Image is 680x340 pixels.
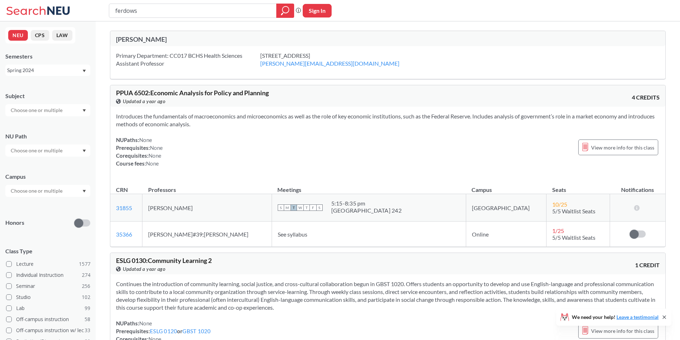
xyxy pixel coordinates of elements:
svg: Dropdown arrow [82,190,86,193]
td: Online [466,222,546,247]
span: 99 [85,304,90,312]
th: Campus [466,179,546,194]
span: View more info for this class [591,326,654,335]
a: ESLG 0120 [150,328,177,334]
div: 5:15 - 8:35 pm [331,200,402,207]
label: Studio [6,293,90,302]
span: Continues the introduction of community learning, social justice, and cross-cultural collaboratio... [116,280,655,311]
span: 33 [85,326,90,334]
a: [PERSON_NAME][EMAIL_ADDRESS][DOMAIN_NAME] [260,60,399,67]
button: NEU [8,30,28,41]
th: Notifications [610,179,666,194]
span: 10 / 25 [552,201,567,208]
label: Lecture [6,259,90,269]
span: PPUA 6502 : Economic Analysis for Policy and Planning [116,89,269,97]
span: S [316,204,323,211]
span: 1577 [79,260,90,268]
div: Dropdown arrow [5,144,90,157]
span: None [150,144,163,151]
input: Class, professor, course number, "phrase" [115,5,271,17]
button: LAW [52,30,72,41]
span: 5/5 Waitlist Seats [552,208,595,214]
span: Introduces the fundamentals of macroeconomics and microeconomics as well as the role of key econo... [116,113,655,127]
div: NU Path [5,132,90,140]
td: [GEOGRAPHIC_DATA] [466,194,546,222]
span: 274 [82,271,90,279]
span: None [148,152,161,159]
span: 58 [85,315,90,323]
div: magnifying glass [276,4,294,18]
div: NUPaths: Prerequisites: Corequisites: Course fees: [116,136,163,167]
td: [PERSON_NAME]#39;[PERSON_NAME] [142,222,272,247]
div: Subject [5,92,90,100]
input: Choose one or multiple [7,146,67,155]
th: Seats [546,179,610,194]
div: Dropdown arrow [5,104,90,116]
span: We need your help! [572,315,659,320]
span: View more info for this class [591,143,654,152]
span: Class Type [5,247,90,255]
span: W [297,204,303,211]
button: CPS [31,30,49,41]
th: Meetings [272,179,466,194]
span: 256 [82,282,90,290]
a: 31855 [116,204,132,211]
label: Off-campus instruction [6,315,90,324]
div: Dropdown arrow [5,185,90,197]
span: 4 CREDITS [632,93,660,101]
span: 5/5 Waitlist Seats [552,234,595,241]
div: Primary Department: CC017 BCHS Health Sciences Assistant Professor [116,52,260,67]
span: M [284,204,291,211]
label: Individual Instruction [6,270,90,280]
span: T [291,204,297,211]
span: 1 CREDIT [635,261,660,269]
input: Choose one or multiple [7,187,67,195]
div: [STREET_ADDRESS] [260,52,417,67]
span: T [303,204,310,211]
label: Seminar [6,281,90,291]
span: ESLG 0130 : Community Learning 2 [116,257,212,264]
div: [GEOGRAPHIC_DATA] 242 [331,207,402,214]
svg: magnifying glass [281,6,289,16]
label: Lab [6,304,90,313]
p: Honors [5,219,24,227]
span: 1 / 25 [552,227,564,234]
span: None [146,160,159,167]
button: Sign In [303,4,332,17]
th: Professors [142,179,272,194]
svg: Dropdown arrow [82,109,86,112]
div: CRN [116,186,128,194]
svg: Dropdown arrow [82,149,86,152]
div: Campus [5,173,90,181]
span: Updated a year ago [123,265,165,273]
svg: Dropdown arrow [82,70,86,72]
span: None [139,320,152,326]
a: Leave a testimonial [616,314,659,320]
div: Semesters [5,52,90,60]
label: Off-campus instruction w/ lec [6,326,90,335]
span: See syllabus [278,231,307,238]
span: S [278,204,284,211]
input: Choose one or multiple [7,106,67,115]
div: Spring 2024Dropdown arrow [5,65,90,76]
span: Updated a year ago [123,97,165,105]
span: 102 [82,293,90,301]
td: [PERSON_NAME] [142,194,272,222]
span: None [139,137,152,143]
a: 35366 [116,231,132,238]
span: F [310,204,316,211]
div: [PERSON_NAME] [116,35,388,43]
a: GBST 1020 [182,328,211,334]
div: Spring 2024 [7,66,82,74]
